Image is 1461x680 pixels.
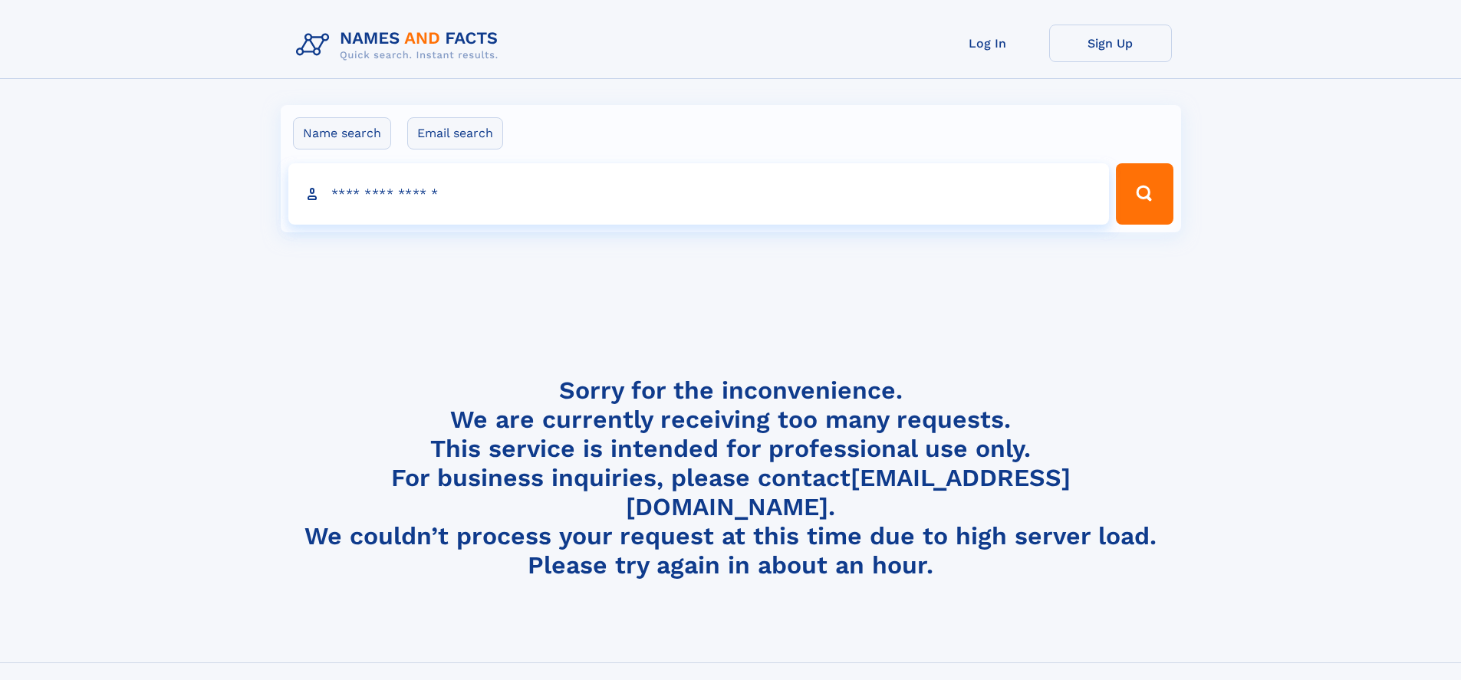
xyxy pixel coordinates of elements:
[293,117,391,149] label: Name search
[626,463,1071,521] a: [EMAIL_ADDRESS][DOMAIN_NAME]
[1116,163,1173,225] button: Search Button
[1049,25,1172,62] a: Sign Up
[407,117,503,149] label: Email search
[288,163,1110,225] input: search input
[290,25,511,66] img: Logo Names and Facts
[926,25,1049,62] a: Log In
[290,376,1172,580] h4: Sorry for the inconvenience. We are currently receiving too many requests. This service is intend...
